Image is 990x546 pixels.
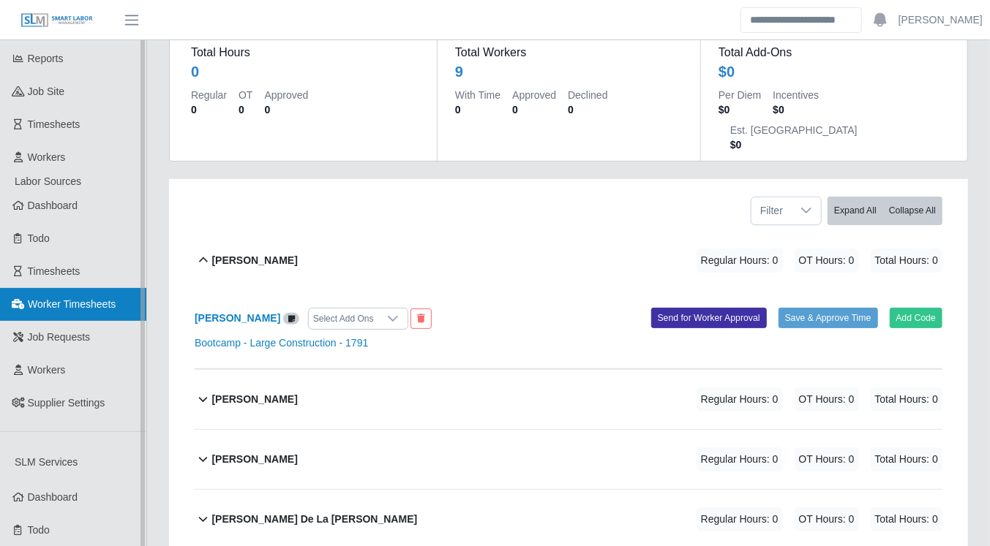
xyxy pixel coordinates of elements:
dd: 0 [568,102,607,117]
span: Total Hours: 0 [871,447,942,471]
span: Dashboard [28,200,78,211]
span: Filter [751,197,792,224]
dt: Per Diem [719,88,761,102]
span: Supplier Settings [28,397,105,409]
dt: Total Hours [191,44,419,61]
span: Job Requests [28,331,91,343]
dt: Approved [512,88,556,102]
button: End Worker & Remove from the Timesheet [410,308,432,329]
dt: Declined [568,88,607,102]
span: Reports [28,53,64,64]
span: Todo [28,524,50,536]
span: Dashboard [28,491,78,503]
dt: Incentives [773,88,819,102]
dt: Regular [191,88,227,102]
span: job site [28,86,65,97]
button: [PERSON_NAME] Regular Hours: 0 OT Hours: 0 Total Hours: 0 [195,231,942,290]
span: Workers [28,151,66,163]
dd: $0 [773,102,819,117]
b: [PERSON_NAME] [211,392,297,407]
b: [PERSON_NAME] [211,253,297,268]
img: SLM Logo [20,12,94,29]
button: Collapse All [882,197,942,225]
div: bulk actions [828,197,942,225]
span: Total Hours: 0 [871,387,942,412]
div: 0 [191,61,199,82]
dt: OT [239,88,252,102]
dd: 0 [264,102,308,117]
span: OT Hours: 0 [795,447,859,471]
button: [PERSON_NAME] Regular Hours: 0 OT Hours: 0 Total Hours: 0 [195,430,942,489]
span: Timesheets [28,265,80,277]
span: Workers [28,364,66,376]
div: Select Add Ons [309,308,378,329]
input: Search [740,7,862,33]
a: [PERSON_NAME] [899,12,983,28]
b: [PERSON_NAME] De La [PERSON_NAME] [211,512,417,527]
span: Total Hours: 0 [871,507,942,531]
dt: Total Add-Ons [719,44,946,61]
dt: Total Workers [455,44,683,61]
button: Save & Approve Time [779,308,878,328]
div: $0 [719,61,735,82]
dt: Est. [GEOGRAPHIC_DATA] [730,123,858,137]
span: OT Hours: 0 [795,249,859,273]
dd: 0 [512,102,556,117]
span: Regular Hours: 0 [697,249,783,273]
dd: $0 [730,137,858,152]
span: OT Hours: 0 [795,387,859,412]
a: View/Edit Notes [283,312,299,324]
button: [PERSON_NAME] Regular Hours: 0 OT Hours: 0 Total Hours: 0 [195,370,942,429]
span: Regular Hours: 0 [697,507,783,531]
dd: 0 [191,102,227,117]
span: Regular Hours: 0 [697,387,783,412]
a: [PERSON_NAME] [195,312,280,324]
span: OT Hours: 0 [795,507,859,531]
dd: 0 [239,102,252,117]
span: Total Hours: 0 [871,249,942,273]
span: SLM Services [15,456,78,468]
button: Send for Worker Approval [651,308,767,328]
button: Expand All [828,197,883,225]
button: Add Code [890,308,943,328]
div: 9 [455,61,463,82]
span: Worker Timesheets [28,298,116,310]
a: Bootcamp - Large Construction - 1791 [195,337,368,349]
dt: Approved [264,88,308,102]
b: [PERSON_NAME] [211,452,297,467]
dd: 0 [455,102,500,117]
span: Regular Hours: 0 [697,447,783,471]
span: Timesheets [28,118,80,130]
span: Labor Sources [15,175,81,187]
dt: With Time [455,88,500,102]
dd: $0 [719,102,761,117]
span: Todo [28,232,50,244]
